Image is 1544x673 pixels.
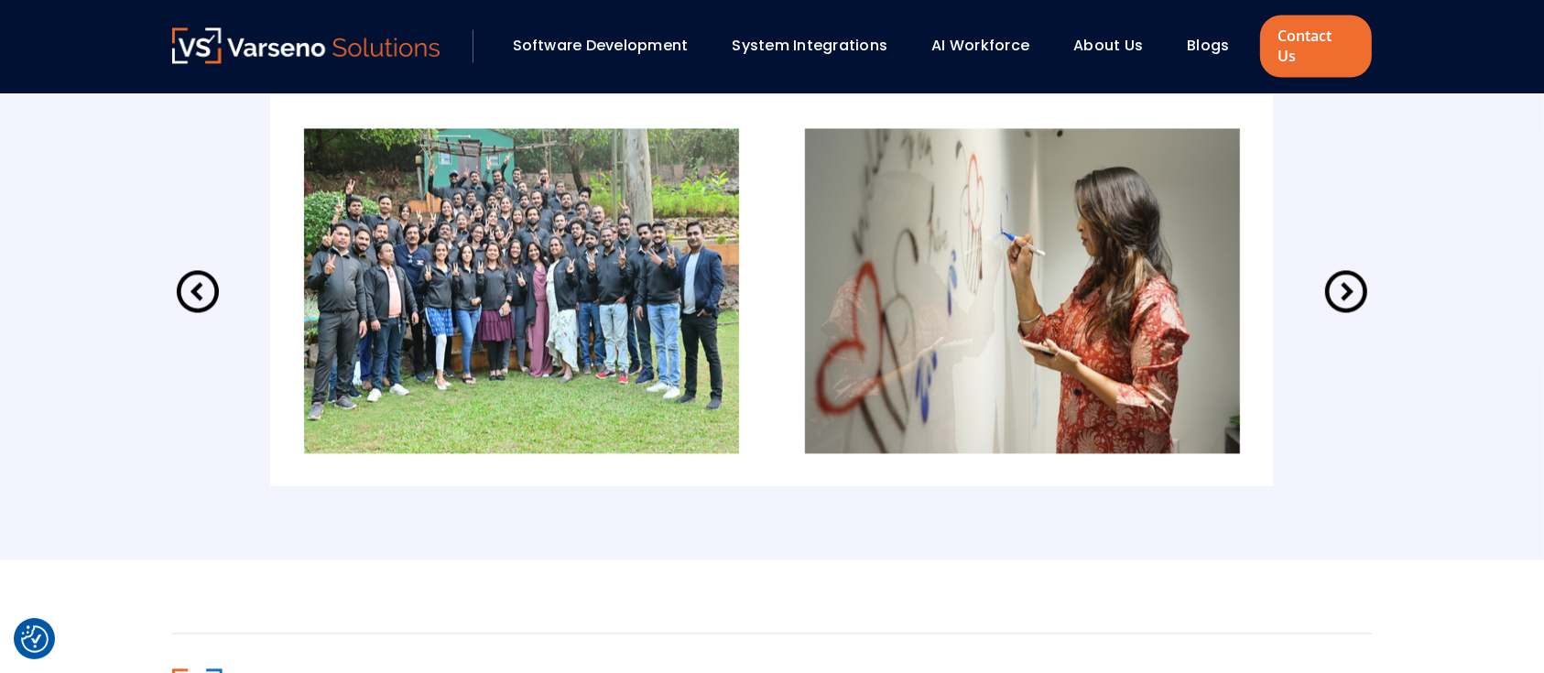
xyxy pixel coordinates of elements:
button: Cookie Settings [21,625,49,653]
img: Revisit consent button [21,625,49,653]
a: AI Workforce [931,35,1029,56]
a: Blogs [1187,35,1229,56]
a: About Us [1073,35,1143,56]
a: Contact Us [1260,15,1372,77]
div: Blogs [1178,30,1255,61]
div: AI Workforce [922,30,1055,61]
img: Varseno Solutions – Product Engineering & IT Services [172,27,440,63]
div: Software Development [504,30,714,61]
a: Varseno Solutions – Product Engineering & IT Services [172,27,440,64]
div: System Integrations [723,30,914,61]
div: About Us [1064,30,1169,61]
a: System Integrations [733,35,888,56]
a: Software Development [513,35,689,56]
